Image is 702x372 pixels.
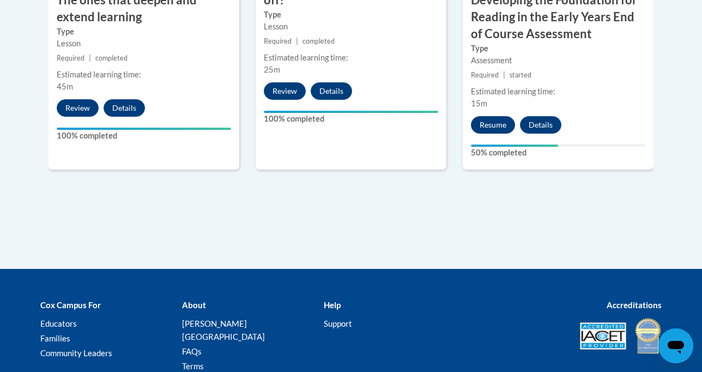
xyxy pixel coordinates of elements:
label: Type [264,9,438,21]
a: Educators [40,319,77,328]
label: 100% completed [264,113,438,125]
a: Community Leaders [40,348,112,358]
span: 45m [57,82,73,91]
span: 25m [264,65,280,74]
span: | [503,71,505,79]
div: Estimated learning time: [264,52,438,64]
b: About [182,300,206,310]
div: Lesson [57,38,231,50]
iframe: Button to launch messaging window [658,328,693,363]
button: Details [311,82,352,100]
button: Review [57,99,99,117]
div: Estimated learning time: [57,69,231,81]
span: | [296,37,298,45]
div: Your progress [57,128,231,130]
div: Lesson [264,21,438,33]
label: 50% completed [471,147,645,159]
button: Review [264,82,306,100]
span: | [89,54,91,62]
a: Families [40,333,70,343]
b: Accreditations [607,300,662,310]
span: Required [264,37,292,45]
b: Help [324,300,341,310]
a: [PERSON_NAME][GEOGRAPHIC_DATA] [182,319,265,341]
button: Details [104,99,145,117]
label: Type [57,26,231,38]
div: Assessment [471,55,645,67]
span: Required [57,54,84,62]
img: IDA® Accredited [634,317,662,355]
a: Terms [182,361,204,371]
img: Accredited IACET® Provider [580,322,626,350]
a: Support [324,319,352,328]
span: completed [95,54,128,62]
div: Your progress [264,111,438,113]
button: Resume [471,116,515,134]
div: Your progress [471,145,558,147]
span: started [510,71,531,79]
span: Required [471,71,499,79]
label: 100% completed [57,130,231,142]
div: Estimated learning time: [471,86,645,98]
a: FAQs [182,346,202,356]
span: 15m [471,99,487,108]
label: Type [471,43,645,55]
b: Cox Campus For [40,300,101,310]
button: Details [520,116,561,134]
span: completed [302,37,335,45]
